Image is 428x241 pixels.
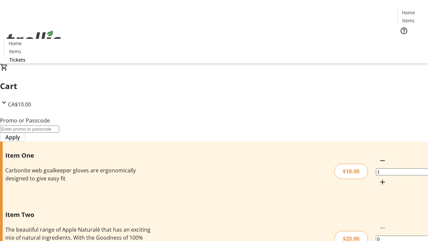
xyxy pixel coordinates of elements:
[5,133,20,141] span: Apply
[397,39,424,46] a: Tickets
[402,17,415,24] span: Items
[5,151,151,160] h3: Item One
[398,17,419,24] a: Items
[4,48,26,55] a: Items
[334,164,368,179] div: $10.00
[397,24,411,37] button: Help
[4,56,31,63] a: Tickets
[8,101,31,108] span: CA$10.00
[398,9,419,16] a: Home
[403,39,419,46] span: Tickets
[402,9,415,16] span: Home
[376,154,389,167] button: Decrement by one
[9,40,22,47] span: Home
[4,40,26,47] a: Home
[376,175,389,189] button: Increment by one
[9,56,25,63] span: Tickets
[4,23,64,57] img: Orient E2E Organization d0hUur2g40's Logo
[9,48,21,55] span: Items
[5,210,151,219] h3: Item Two
[5,166,151,182] div: Carbonite web goalkeeper gloves are ergonomically designed to give easy fit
